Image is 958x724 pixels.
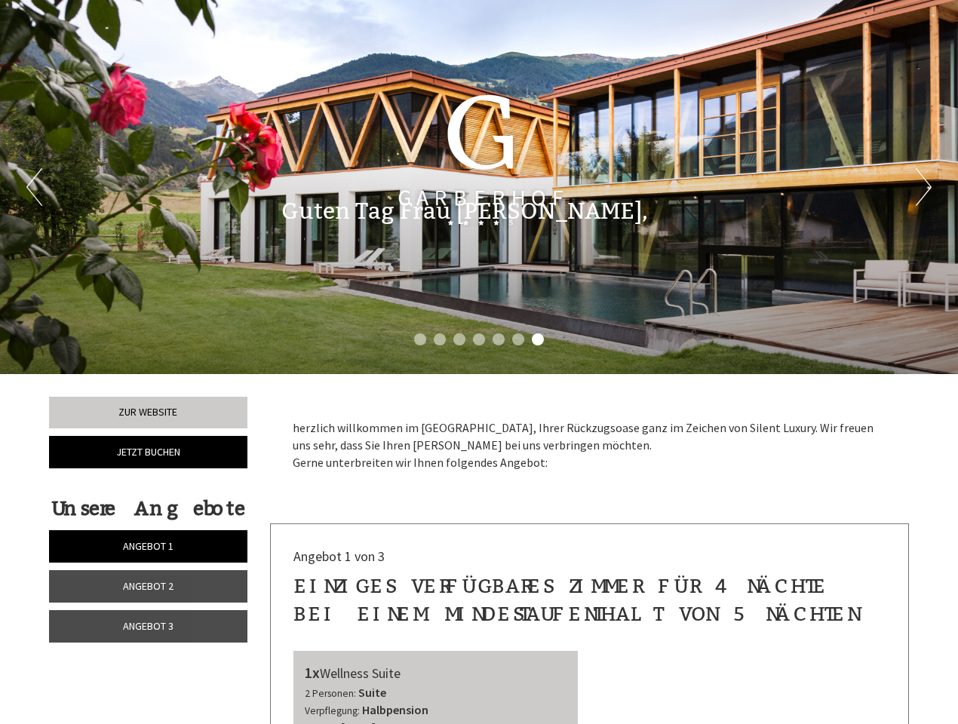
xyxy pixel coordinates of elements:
[305,662,567,684] div: Wellness Suite
[49,495,247,523] div: Unsere Angebote
[123,619,173,633] span: Angebot 3
[305,663,320,682] b: 1x
[123,539,173,553] span: Angebot 1
[293,548,385,565] span: Angebot 1 von 3
[362,702,428,717] b: Halbpension
[293,572,886,628] div: Einziges verfügbares Zimmer für 4 Nächte bei einem Mindestaufenthalt von 5 Nächten
[358,685,386,700] b: Suite
[281,199,648,224] h1: Guten Tag Frau [PERSON_NAME],
[49,397,247,428] a: Zur Website
[305,704,360,717] small: Verpflegung:
[26,168,42,206] button: Previous
[293,419,887,471] p: herzlich willkommen im [GEOGRAPHIC_DATA], Ihrer Rückzugsoase ganz im Zeichen von Silent Luxury. W...
[916,168,932,206] button: Next
[305,687,356,700] small: 2 Personen:
[123,579,173,593] span: Angebot 2
[49,436,247,468] a: Jetzt buchen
